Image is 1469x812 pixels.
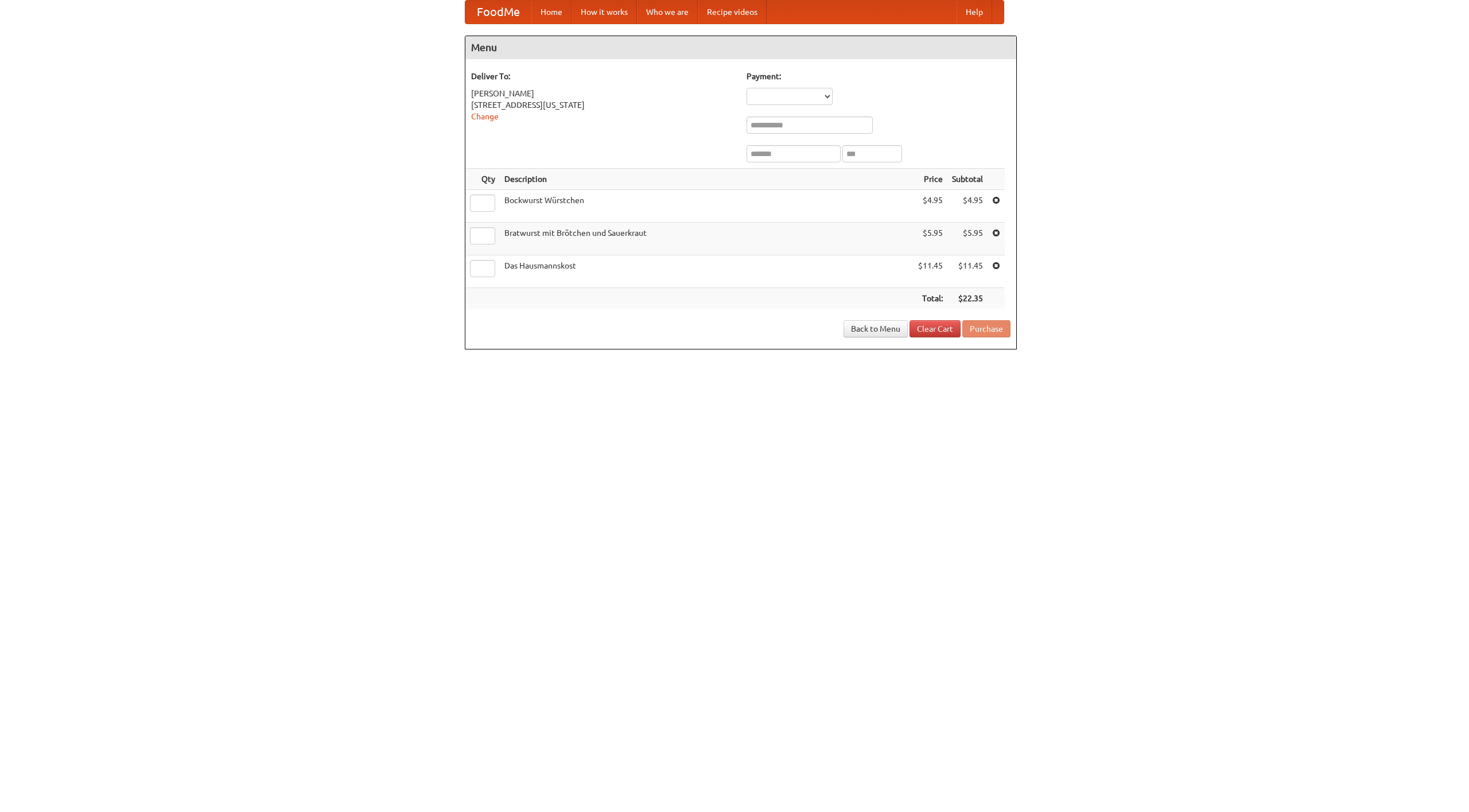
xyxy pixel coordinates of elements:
[947,169,988,190] th: Subtotal
[947,223,988,255] td: $5.95
[947,255,988,288] td: $11.45
[698,1,767,24] a: Recipe videos
[500,255,914,288] td: Das Hausmannskost
[637,1,698,24] a: Who we are
[844,320,908,337] a: Back to Menu
[914,190,947,223] td: $4.95
[471,88,735,99] div: [PERSON_NAME]
[572,1,637,24] a: How it works
[947,288,988,309] th: $22.35
[471,71,735,82] h5: Deliver To:
[500,190,914,223] td: Bockwurst Würstchen
[914,288,947,309] th: Total:
[947,190,988,223] td: $4.95
[465,169,500,190] th: Qty
[500,223,914,255] td: Bratwurst mit Brötchen und Sauerkraut
[531,1,572,24] a: Home
[747,71,1011,82] h5: Payment:
[471,99,735,111] div: [STREET_ADDRESS][US_STATE]
[914,255,947,288] td: $11.45
[914,223,947,255] td: $5.95
[914,169,947,190] th: Price
[962,320,1011,337] button: Purchase
[471,112,499,121] a: Change
[465,1,531,24] a: FoodMe
[910,320,961,337] a: Clear Cart
[500,169,914,190] th: Description
[957,1,992,24] a: Help
[465,36,1016,59] h4: Menu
